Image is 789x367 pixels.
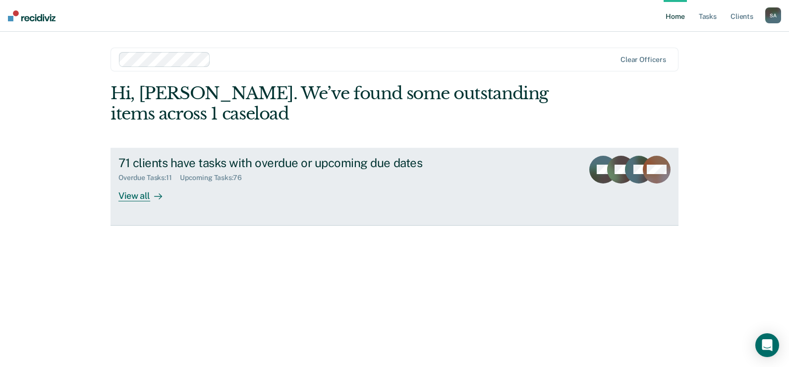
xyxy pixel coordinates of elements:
[180,174,250,182] div: Upcoming Tasks : 76
[620,56,666,64] div: Clear officers
[111,148,678,226] a: 71 clients have tasks with overdue or upcoming due datesOverdue Tasks:11Upcoming Tasks:76View all
[118,182,174,201] div: View all
[118,174,180,182] div: Overdue Tasks : 11
[111,83,565,124] div: Hi, [PERSON_NAME]. We’ve found some outstanding items across 1 caseload
[765,7,781,23] button: SA
[8,10,56,21] img: Recidiviz
[755,333,779,357] div: Open Intercom Messenger
[765,7,781,23] div: S A
[118,156,466,170] div: 71 clients have tasks with overdue or upcoming due dates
